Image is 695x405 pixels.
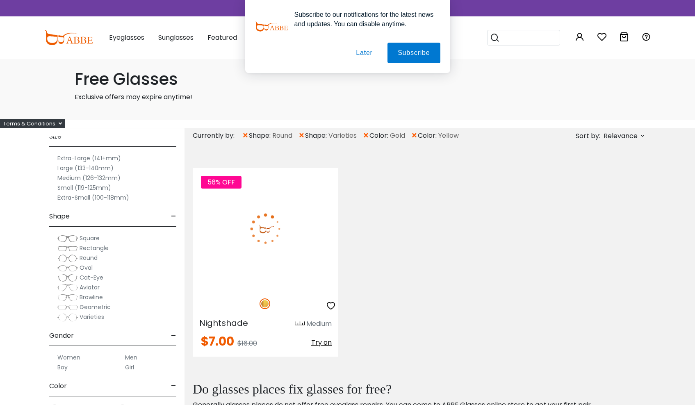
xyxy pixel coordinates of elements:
[193,168,338,289] img: Gold Nightshade - Metal ,Adjust Nose Pads
[171,127,176,146] span: -
[249,131,272,141] span: shape:
[418,131,438,141] span: color:
[49,376,67,396] span: Color
[57,153,121,163] label: Extra-Large (141+mm)
[193,381,597,397] h2: Do glasses places fix glasses for free?
[57,353,80,362] label: Women
[201,176,242,189] span: 56% OFF
[242,128,249,143] span: ×
[80,234,100,242] span: Square
[311,335,332,350] button: Try on
[80,303,111,311] span: Geometric
[57,313,78,322] img: Varieties.png
[171,326,176,346] span: -
[260,298,270,309] img: Gold
[237,339,257,348] span: $16.00
[57,362,68,372] label: Boy
[57,173,121,183] label: Medium (126-132mm)
[57,254,78,262] img: Round.png
[57,234,78,243] img: Square.png
[171,207,176,226] span: -
[57,294,78,302] img: Browline.png
[57,163,114,173] label: Large (133-140mm)
[57,284,78,292] img: Aviator.png
[57,183,111,193] label: Small (119-125mm)
[305,131,328,141] span: shape:
[171,376,176,396] span: -
[201,332,234,350] span: $7.00
[57,303,78,312] img: Geometric.png
[75,92,621,102] p: Exclusive offers may expire anytime!
[80,254,98,262] span: Round
[255,10,288,43] img: notification icon
[75,69,621,89] h1: Free Glasses
[295,321,305,327] img: size ruler
[199,317,248,329] span: Nightshade
[80,293,103,301] span: Browline
[411,128,418,143] span: ×
[80,313,104,321] span: Varieties
[49,127,62,146] span: Size
[362,128,369,143] span: ×
[272,131,292,141] span: Round
[369,131,390,141] span: color:
[390,131,405,141] span: Gold
[328,131,357,141] span: Varieties
[288,10,440,29] div: Subscribe to our notifications for the latest news and updates. You can disable anytime.
[80,264,93,272] span: Oval
[298,128,305,143] span: ×
[57,274,78,282] img: Cat-Eye.png
[125,353,137,362] label: Men
[125,362,134,372] label: Girl
[57,264,78,272] img: Oval.png
[438,131,459,141] span: Yellow
[80,283,100,291] span: Aviator
[604,129,638,143] span: Relevance
[193,128,242,143] div: Currently by:
[57,193,129,202] label: Extra-Small (100-118mm)
[576,131,600,141] span: Sort by:
[80,244,109,252] span: Rectangle
[387,43,440,63] button: Subscribe
[49,207,70,226] span: Shape
[311,338,332,347] span: Try on
[80,273,103,282] span: Cat-Eye
[306,319,332,329] div: Medium
[346,43,383,63] button: Later
[57,244,78,253] img: Rectangle.png
[49,326,74,346] span: Gender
